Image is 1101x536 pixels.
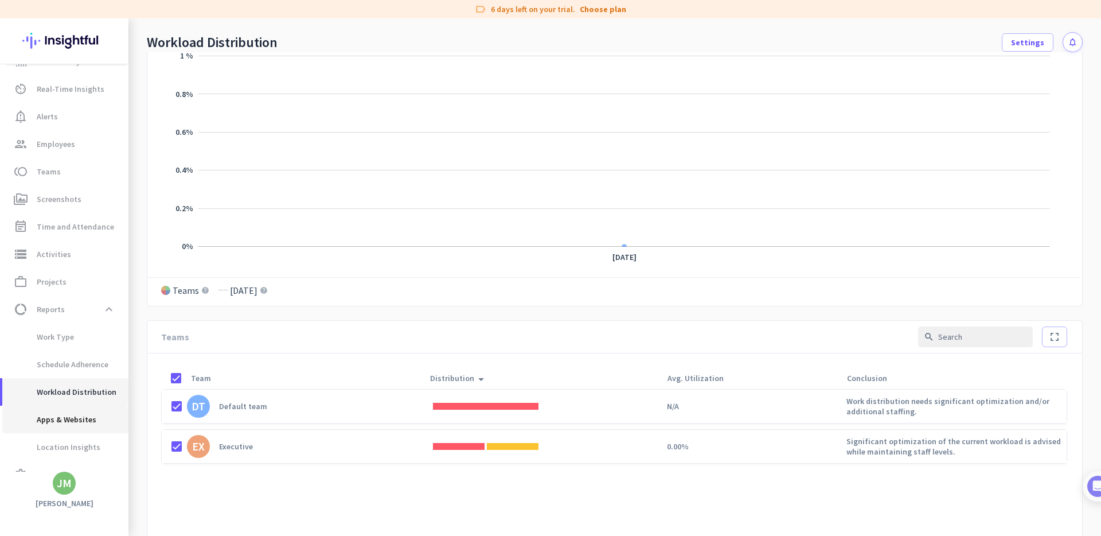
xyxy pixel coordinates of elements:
[180,51,193,61] tspan: 1 %
[21,196,208,214] div: 1Add employees
[175,51,1050,262] g: Chart
[37,220,114,234] span: Time and Attendance
[14,247,28,261] i: storage
[11,378,116,406] span: Workload Distribution
[2,103,128,130] a: notification_importantAlerts
[147,34,278,51] div: Workload Distribution
[846,396,1067,417] span: Work distribution needs significant optimization and/or additional staffing.
[612,252,637,262] tspan: [DATE]
[175,127,193,137] g: undefined%
[16,86,213,113] div: You're just a few steps away from completing the essential app setup
[187,395,267,418] a: DTDefault team
[37,192,81,206] span: Screenshots
[667,401,679,411] span: N/A
[14,468,28,481] i: settings
[14,302,28,316] i: data_usage
[474,372,488,386] i: arrow_drop_up
[192,441,205,452] div: EX
[924,332,934,342] i: search
[188,387,213,395] span: Tasks
[201,5,222,25] div: Close
[161,332,189,341] p: Teams
[180,51,193,61] g: undefined%
[134,387,153,395] span: Help
[187,435,253,458] a: EXExecutive
[580,3,626,15] a: Choose plan
[230,285,257,296] span: [DATE]
[175,165,193,175] g: undefined%
[175,165,193,175] tspan: 0.4%
[37,110,58,123] span: Alerts
[37,468,68,481] span: Settings
[14,220,28,234] i: event_note
[37,82,104,96] span: Real-Time Insights
[11,406,96,433] span: Apps & Websites
[44,200,194,211] div: Add employees
[175,89,193,99] tspan: 0.8%
[44,276,155,299] button: Add your employees
[1063,32,1083,52] button: notifications
[14,192,28,206] i: perm_media
[192,401,205,412] div: DT
[14,137,28,151] i: group
[838,367,1067,389] div: Conclusion
[97,5,134,25] h1: Tasks
[219,441,253,452] div: Executive
[2,323,128,351] a: Work Type
[1048,330,1061,344] i: fullscreen
[37,275,67,289] span: Projects
[175,203,193,213] tspan: 0.2%
[161,367,310,389] div: Team
[182,241,193,251] g: undefined%
[658,367,727,389] div: Avg. Utilization
[37,137,75,151] span: Employees
[2,296,128,323] a: data_usageReportsexpand_less
[2,185,128,213] a: perm_mediaScreenshots
[16,44,213,86] div: 🎊 Welcome to Insightful! 🎊
[2,75,128,103] a: av_timerReal-Time Insights
[44,331,194,354] div: Initial tracking settings and how to edit them
[99,299,119,320] button: expand_less
[2,213,128,240] a: event_noteTime and Attendance
[260,286,268,294] i: help
[430,370,488,386] div: Distribution
[57,477,72,489] div: JM
[11,351,108,378] span: Schedule Adherence
[64,123,189,135] div: [PERSON_NAME] from Insightful
[57,358,115,404] button: Messages
[1002,33,1053,52] button: Settings
[2,351,128,378] a: Schedule Adherence
[2,158,128,185] a: tollTeams
[846,436,1067,457] span: Significant optimization of the current workload is advised while maintaining staff levels.
[37,302,65,316] span: Reports
[1068,37,1077,47] i: notifications
[175,203,193,213] g: undefined%
[11,151,41,163] p: 4 steps
[146,151,218,163] p: About 10 minutes
[14,165,28,178] i: toll
[1042,327,1067,347] button: fullscreen
[67,387,106,395] span: Messages
[172,358,229,404] button: Tasks
[37,247,71,261] span: Activities
[115,358,172,404] button: Help
[17,387,40,395] span: Home
[2,461,128,488] a: settingsSettings
[11,433,100,461] span: Location Insights
[201,286,209,294] i: help
[14,110,28,123] i: notification_important
[22,18,106,63] img: Insightful logo
[175,89,193,99] g: undefined%
[11,323,74,351] span: Work Type
[173,285,199,296] span: Teams
[918,327,1033,347] input: Search
[182,241,193,251] tspan: 0%
[175,127,193,137] tspan: 0.6%
[2,433,128,461] a: Location Insights
[21,327,208,354] div: 2Initial tracking settings and how to edit them
[2,130,128,158] a: groupEmployees
[475,3,486,15] i: label
[14,275,28,289] i: work_outline
[2,378,128,406] a: Workload Distribution
[667,441,689,452] span: 0.00%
